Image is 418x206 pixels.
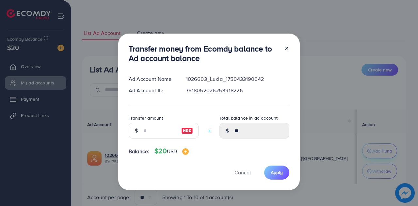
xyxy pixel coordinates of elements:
[167,148,177,155] span: USD
[234,169,251,176] span: Cancel
[264,166,289,180] button: Apply
[226,166,259,180] button: Cancel
[182,148,189,155] img: image
[219,115,278,121] label: Total balance in ad account
[271,169,283,176] span: Apply
[129,115,163,121] label: Transfer amount
[154,147,189,155] h4: $20
[123,87,181,94] div: Ad Account ID
[129,44,279,63] h3: Transfer money from Ecomdy balance to Ad account balance
[181,75,295,83] div: 1026603_Luxia_1750433190642
[181,127,193,135] img: image
[123,75,181,83] div: Ad Account Name
[181,87,295,94] div: 7518052026253918226
[129,148,149,155] span: Balance:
